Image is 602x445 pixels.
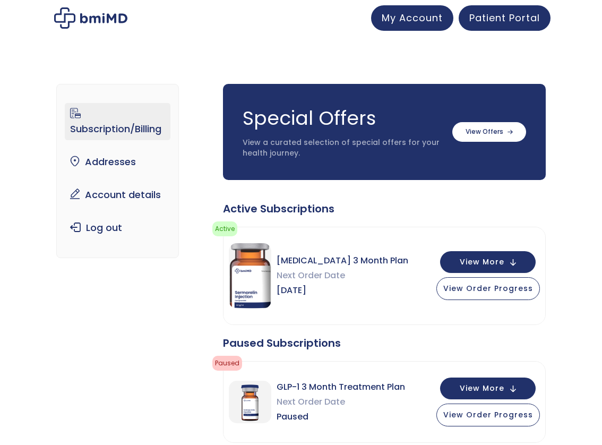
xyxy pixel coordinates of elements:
h3: Special Offers [243,105,442,132]
p: View a curated selection of special offers for your health journey. [243,138,442,158]
a: Subscription/Billing [65,103,170,140]
span: My Account [382,11,443,24]
div: Active Subscriptions [223,201,546,216]
a: Patient Portal [459,5,551,31]
span: View More [460,385,504,392]
span: Paused [277,409,405,424]
span: Next Order Date [277,268,408,283]
span: [DATE] [277,283,408,298]
span: GLP-1 3 Month Treatment Plan [277,380,405,395]
a: Log out [65,217,170,239]
button: View Order Progress [436,404,540,426]
button: View More [440,378,536,399]
img: GLP-1 3 Month Treatment Plan [229,381,271,423]
span: Next Order Date [277,395,405,409]
span: Patient Portal [469,11,540,24]
span: View More [460,259,504,266]
nav: Account pages [56,84,178,258]
span: [MEDICAL_DATA] 3 Month Plan [277,253,408,268]
span: View Order Progress [443,283,533,294]
img: Sermorelin 3 Month Plan [229,243,271,309]
span: Paused [212,356,242,371]
span: View Order Progress [443,409,533,420]
button: View Order Progress [436,277,540,300]
a: Account details [65,184,170,206]
img: My account [54,7,127,29]
a: Addresses [65,151,170,173]
a: My Account [371,5,453,31]
button: View More [440,251,536,273]
div: Paused Subscriptions [223,336,546,350]
span: Active [212,221,237,236]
